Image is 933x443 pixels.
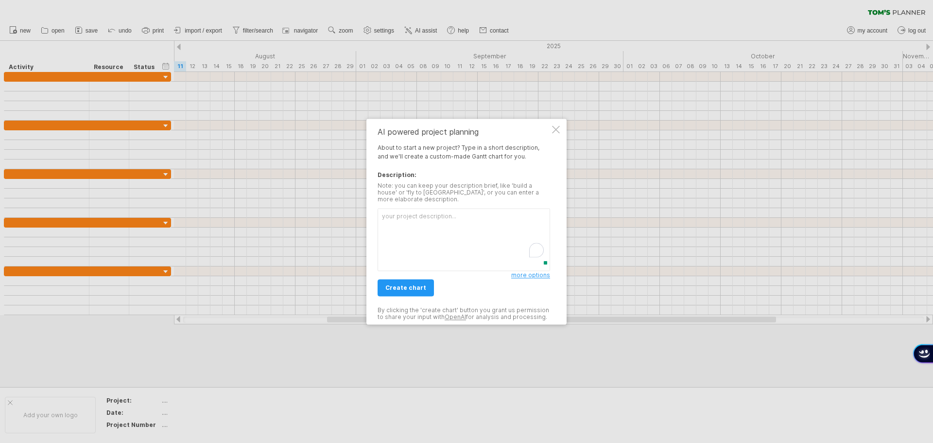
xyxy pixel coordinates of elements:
a: OpenAI [445,314,466,321]
div: By clicking the 'create chart' button you grant us permission to share your input with for analys... [378,307,550,321]
span: more options [511,271,550,279]
div: About to start a new project? Type in a short description, and we'll create a custom-made Gantt c... [378,127,550,316]
textarea: To enrich screen reader interactions, please activate Accessibility in Grammarly extension settings [378,208,550,271]
a: create chart [378,279,434,296]
a: more options [511,271,550,280]
span: create chart [385,284,426,291]
div: Note: you can keep your description brief, like 'build a house' or 'fly to [GEOGRAPHIC_DATA]', or... [378,182,550,203]
div: AI powered project planning [378,127,550,136]
div: Description: [378,171,550,179]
